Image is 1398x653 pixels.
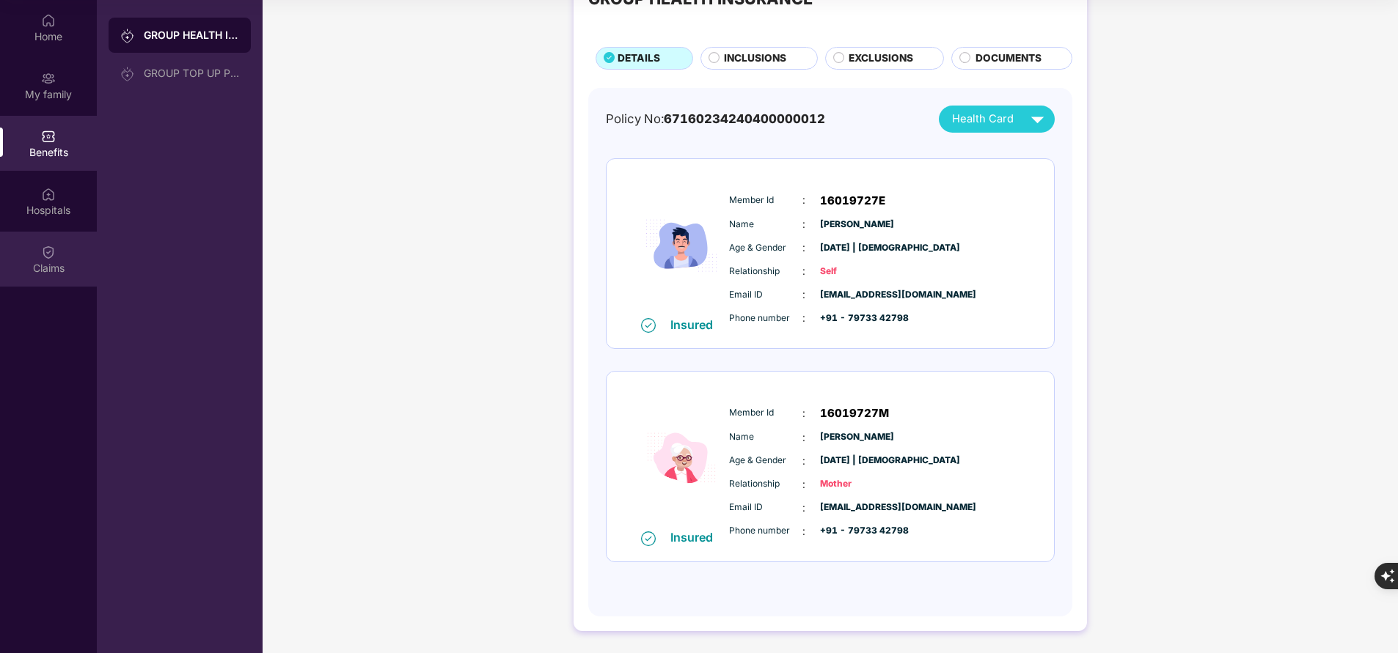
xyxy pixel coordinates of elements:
[637,174,725,317] img: icon
[802,216,805,232] span: :
[802,453,805,469] span: :
[41,12,56,27] img: svg+xml;base64,PHN2ZyBpZD0iSG9tZSIgeG1sbnM9Imh0dHA6Ly93d3cudzMub3JnLzIwMDAvc3ZnIiB3aWR0aD0iMjAiIG...
[618,51,660,66] span: DETAILS
[729,193,802,207] span: Member Id
[820,288,893,302] span: [EMAIL_ADDRESS][DOMAIN_NAME]
[41,128,56,143] img: svg+xml;base64,PHN2ZyBpZD0iQmVuZWZpdHMiIHhtbG5zPSJodHRwOi8vd3d3LnczLm9yZy8yMDAwL3N2ZyIgd2lkdGg9Ij...
[802,476,805,492] span: :
[952,111,1014,128] span: Health Card
[820,524,893,538] span: +91 - 79733 42798
[120,67,135,81] img: svg+xml;base64,PHN2ZyB3aWR0aD0iMjAiIGhlaWdodD0iMjAiIHZpZXdCb3g9IjAgMCAyMCAyMCIgZmlsbD0ibm9uZSIgeG...
[729,477,802,491] span: Relationship
[802,310,805,326] span: :
[664,111,825,126] span: 67160234240400000012
[939,106,1055,133] button: Health Card
[802,500,805,516] span: :
[820,477,893,491] span: Mother
[729,454,802,468] span: Age & Gender
[802,192,805,208] span: :
[802,263,805,279] span: :
[41,186,56,201] img: svg+xml;base64,PHN2ZyBpZD0iSG9zcGl0YWxzIiB4bWxucz0iaHR0cDovL3d3dy53My5vcmcvMjAwMC9zdmciIHdpZHRoPS...
[849,51,913,66] span: EXCLUSIONS
[724,51,786,66] span: INCLUSIONS
[670,530,722,545] div: Insured
[606,109,825,128] div: Policy No:
[641,531,656,546] img: svg+xml;base64,PHN2ZyB4bWxucz0iaHR0cDovL3d3dy53My5vcmcvMjAwMC9zdmciIHdpZHRoPSIxNiIgaGVpZ2h0PSIxNi...
[144,67,239,79] div: GROUP TOP UP POLICY
[820,218,893,232] span: [PERSON_NAME]
[41,70,56,85] img: svg+xml;base64,PHN2ZyB3aWR0aD0iMjAiIGhlaWdodD0iMjAiIHZpZXdCb3g9IjAgMCAyMCAyMCIgZmlsbD0ibm9uZSIgeG...
[820,192,885,210] span: 16019727E
[41,244,56,259] img: svg+xml;base64,PHN2ZyBpZD0iQ2xhaW0iIHhtbG5zPSJodHRwOi8vd3d3LnczLm9yZy8yMDAwL3N2ZyIgd2lkdGg9IjIwIi...
[820,405,889,422] span: 16019727M
[729,311,802,325] span: Phone number
[820,430,893,444] span: [PERSON_NAME]
[802,287,805,303] span: :
[802,405,805,421] span: :
[802,429,805,446] span: :
[729,241,802,255] span: Age & Gender
[1025,106,1050,132] img: svg+xml;base64,PHN2ZyB4bWxucz0iaHR0cDovL3d3dy53My5vcmcvMjAwMC9zdmciIHZpZXdCb3g9IjAgMCAyNCAyNCIgd2...
[820,265,893,278] span: Self
[976,51,1042,66] span: DOCUMENTS
[802,523,805,539] span: :
[144,28,239,43] div: GROUP HEALTH INSURANCE
[820,241,893,255] span: [DATE] | [DEMOGRAPHIC_DATA]
[820,311,893,325] span: +91 - 79733 42798
[670,317,722,332] div: Insured
[729,265,802,278] span: Relationship
[802,240,805,256] span: :
[729,406,802,420] span: Member Id
[641,318,656,333] img: svg+xml;base64,PHN2ZyB4bWxucz0iaHR0cDovL3d3dy53My5vcmcvMjAwMC9zdmciIHdpZHRoPSIxNiIgaGVpZ2h0PSIxNi...
[637,387,725,529] img: icon
[120,29,135,43] img: svg+xml;base64,PHN2ZyB3aWR0aD0iMjAiIGhlaWdodD0iMjAiIHZpZXdCb3g9IjAgMCAyMCAyMCIgZmlsbD0ibm9uZSIgeG...
[729,288,802,302] span: Email ID
[729,430,802,444] span: Name
[820,501,893,514] span: [EMAIL_ADDRESS][DOMAIN_NAME]
[729,501,802,514] span: Email ID
[729,524,802,538] span: Phone number
[820,454,893,468] span: [DATE] | [DEMOGRAPHIC_DATA]
[729,218,802,232] span: Name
